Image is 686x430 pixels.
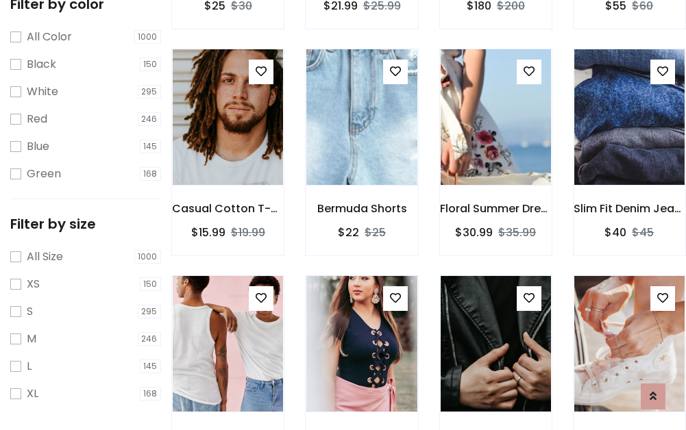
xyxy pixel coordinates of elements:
[140,167,162,181] span: 168
[27,29,72,45] label: All Color
[632,225,654,240] del: $45
[27,138,49,155] label: Blue
[604,226,626,239] h6: $40
[140,277,162,291] span: 150
[27,249,63,265] label: All Size
[27,358,32,375] label: L
[10,216,161,232] h5: Filter by size
[27,276,40,292] label: XS
[231,225,265,240] del: $19.99
[138,305,162,318] span: 295
[191,226,225,239] h6: $15.99
[27,385,38,402] label: XL
[440,202,552,215] h6: Floral Summer Dress
[27,84,58,100] label: White
[574,202,685,215] h6: Slim Fit Denim Jeans
[27,111,47,127] label: Red
[365,225,386,240] del: $25
[306,202,417,215] h6: Bermuda Shorts
[140,58,162,71] span: 150
[140,387,162,401] span: 168
[134,30,162,44] span: 1000
[134,250,162,264] span: 1000
[140,359,162,373] span: 145
[27,166,61,182] label: Green
[138,85,162,99] span: 295
[138,112,162,126] span: 246
[27,303,33,320] label: S
[455,226,493,239] h6: $30.99
[172,202,284,215] h6: Casual Cotton T-Shirt
[27,331,36,347] label: M
[498,225,536,240] del: $35.99
[338,226,359,239] h6: $22
[27,56,56,73] label: Black
[138,332,162,346] span: 246
[140,140,162,153] span: 145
